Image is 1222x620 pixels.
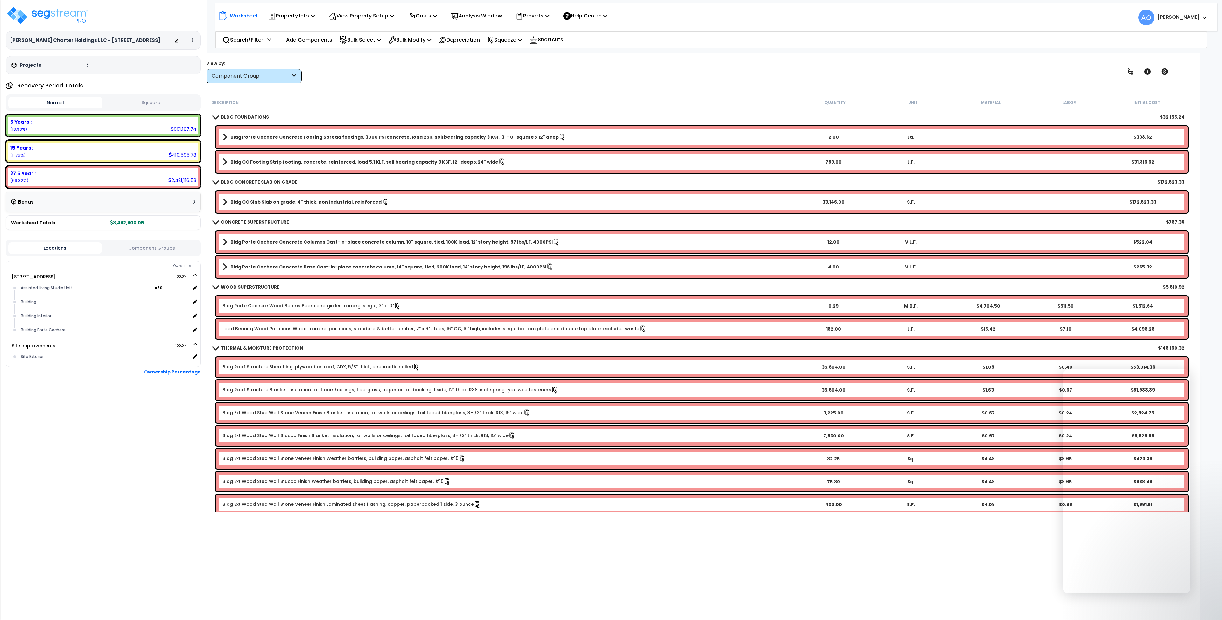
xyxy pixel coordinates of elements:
div: Add Components [275,32,336,47]
span: Worksheet Totals: [11,219,56,226]
div: S.F. [873,199,949,205]
div: V.L.F. [873,239,949,245]
div: 35,604.00 [795,364,872,370]
div: 182.00 [795,326,872,332]
div: Building [19,298,190,306]
p: Add Components [278,36,332,44]
b: 27.5 Year : [10,170,36,177]
a: Assembly Title [222,157,795,166]
div: S.F. [873,433,949,439]
b: Bldg Porte Cochere Concrete Columns Cast-in-place concrete column, 10" square, tied, 100K load, 1... [230,239,553,245]
div: 2,421,116.53 [168,177,196,184]
a: Individual Item [222,409,530,416]
div: $8.65 [1027,456,1104,462]
div: $5,610.92 [1163,284,1184,290]
div: $0.67 [950,433,1027,439]
div: $1,512.64 [1105,303,1181,309]
a: Assembly Title [222,133,795,142]
b: x [155,284,163,291]
small: Initial Cost [1134,100,1160,105]
p: View Property Setup [329,11,394,20]
div: 789.00 [795,159,872,165]
small: 11.755154001615363% [10,152,25,158]
span: 100.0% [175,342,192,350]
div: $522.04 [1105,239,1181,245]
small: Description [211,100,239,105]
b: 15 Years : [10,144,33,151]
h4: Recovery Period Totals [17,82,83,89]
div: Shortcuts [526,32,567,48]
div: 2.00 [795,134,872,140]
div: $4.48 [950,456,1027,462]
div: 403.00 [795,501,872,508]
div: 4.00 [795,264,872,270]
b: CONCRETE SUPERSTRUCTURE [221,219,289,225]
p: Shortcuts [530,35,563,45]
div: $31,816.62 [1105,159,1181,165]
div: $7.10 [1027,326,1104,332]
h3: Projects [20,62,41,68]
small: 18.929477813142693% [10,127,27,132]
a: Individual Item [222,478,451,485]
div: Sq. [873,456,949,462]
div: 0.29 [795,303,872,309]
h3: Bonus [18,199,34,205]
div: $0.24 [1027,433,1104,439]
div: 33,146.00 [795,199,872,205]
div: L.F. [873,326,949,332]
div: $265.32 [1105,264,1181,270]
div: Site Exterior [19,353,190,360]
b: WOOD SUPERSTRUCTURE [221,284,279,290]
div: 661,187.74 [171,126,196,132]
span: 100.0% [175,273,192,281]
div: Assisted Living Studio Unit [19,284,155,292]
div: $53,014.36 [1105,364,1181,370]
iframe: Intercom live chat [1175,598,1190,614]
a: Assembly Title [222,262,795,271]
p: Costs [408,11,437,20]
b: Ownership Percentage [144,369,201,375]
div: $172,623.33 [1157,179,1184,185]
div: $15.42 [950,326,1027,332]
div: $1.09 [950,364,1027,370]
b: Bldg CC Slab Slab on grade, 4" thick, non industrial, reinforced [230,199,382,205]
div: 75.30 [795,478,872,485]
div: Building Interior [19,312,190,320]
a: Individual Item [222,364,420,371]
div: $4,704.50 [950,303,1027,309]
p: Bulk Modify [389,36,432,44]
div: $0.24 [1027,410,1104,416]
a: Individual Item [222,303,401,310]
p: Analysis Window [451,11,502,20]
div: $8.65 [1027,478,1104,485]
div: Depreciation [435,32,483,47]
div: 410,595.78 [169,151,196,158]
img: logo_pro_r.png [6,6,88,25]
div: $4,098.28 [1105,326,1181,332]
div: $0.86 [1027,501,1104,508]
p: Help Center [563,11,607,20]
b: Bldg Porte Cochere Concrete Footing Spread footings, 3000 PSI concrete, load 25K, soil bearing ca... [230,134,559,140]
p: Search/Filter [222,36,263,44]
div: $0.67 [1027,387,1104,393]
small: 69.31536818524195% [10,178,28,183]
div: Building Porte Cochere [19,326,190,334]
div: $4.08 [950,501,1027,508]
small: Labor [1062,100,1076,105]
div: V.L.F. [873,264,949,270]
a: Assembly Title [222,238,795,247]
b: THERMAL & MOISTURE PROTECTION [221,345,303,351]
div: Ea. [873,134,949,140]
div: L.F. [873,159,949,165]
div: S.F. [873,501,949,508]
div: 12.00 [795,239,872,245]
a: Individual Item [222,432,516,439]
div: S.F. [873,387,949,393]
small: Material [981,100,1001,105]
div: S.F. [873,410,949,416]
div: 32.25 [795,456,872,462]
b: 5 Years : [10,119,32,125]
button: Locations [8,242,102,254]
b: BLDG CONCRETE SLAB ON GRADE [221,179,298,185]
b: 3,492,900.05 [110,219,144,226]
